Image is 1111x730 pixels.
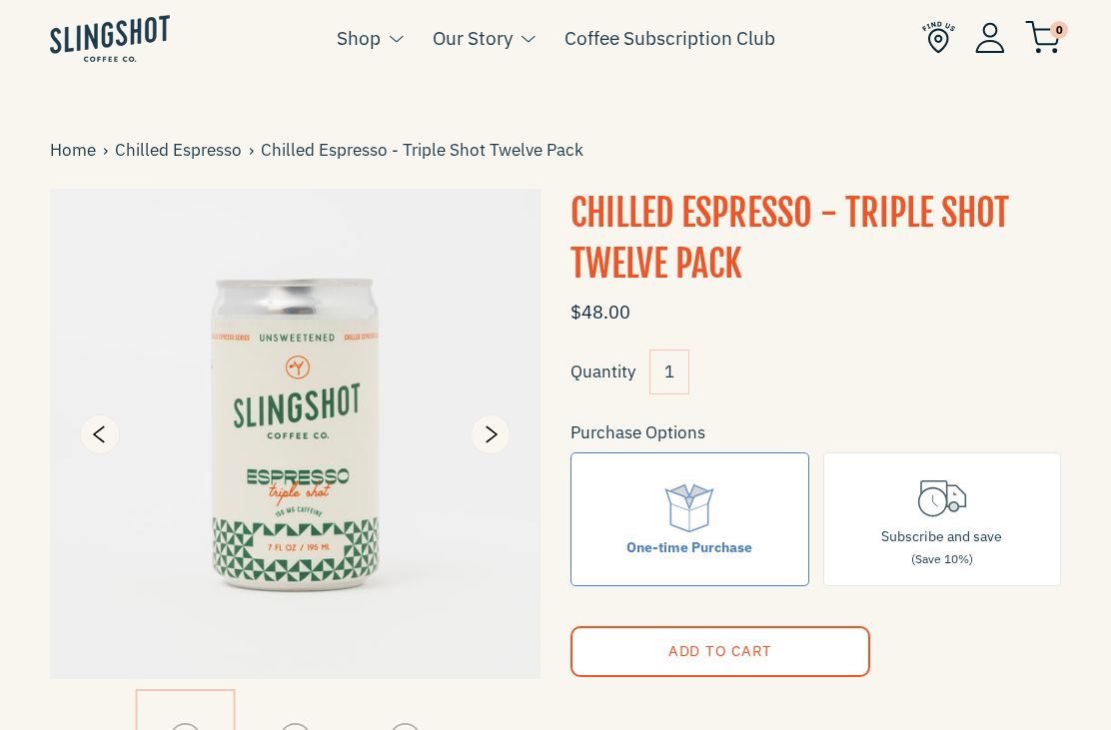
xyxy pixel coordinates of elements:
img: Find Us [922,21,955,54]
span: 0 [1050,21,1068,39]
span: Add to Cart [668,641,772,660]
div: One-time Purchase [626,536,752,558]
label: Quantity [570,361,635,382]
h1: Chilled Espresso - Triple Shot Twelve Pack [570,189,1061,290]
img: Account [975,22,1005,53]
a: 0 [1025,26,1061,50]
a: Coffee Subscription Club [564,23,775,53]
a: Home [50,137,103,164]
button: Add to Cart [570,626,870,677]
a: Our Story [433,23,513,53]
span: (Save 10%) [911,551,973,566]
a: Shop [337,23,381,53]
img: cart [1025,21,1061,54]
span: Subscribe and save [881,527,1002,545]
a: Chilled Espresso [115,137,249,164]
span: Chilled Espresso - Triple Shot Twelve Pack [261,137,590,164]
legend: Purchase Options [570,419,705,446]
img: Chilled Espresso - Triple Shot Twelve Pack [50,189,541,679]
button: Previous [80,414,120,454]
span: › [103,137,115,164]
span: › [249,137,261,164]
button: Next [471,414,511,454]
span: $48.00 [570,301,630,324]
